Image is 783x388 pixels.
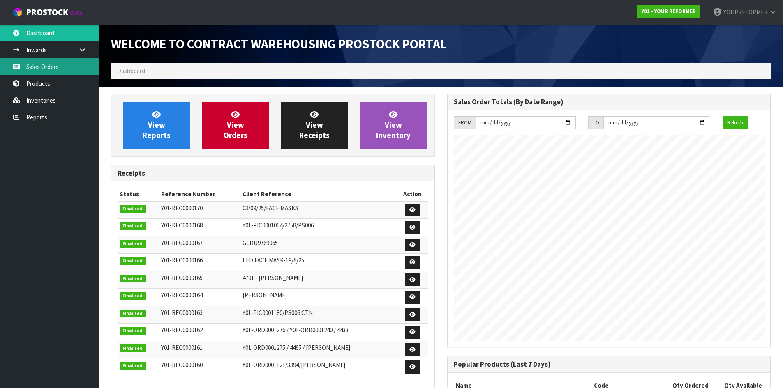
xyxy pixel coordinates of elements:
[243,291,287,299] span: [PERSON_NAME]
[161,204,203,212] span: Y01-REC0000170
[26,7,68,18] span: ProStock
[120,257,146,265] span: Finalised
[243,221,314,229] span: Y01-PIC0001014/2758/PS006
[117,67,145,75] span: Dashboard
[120,275,146,283] span: Finalised
[118,188,159,201] th: Status
[454,116,476,129] div: FROM
[243,274,303,282] span: 4791 - [PERSON_NAME]
[454,360,765,368] h3: Popular Products (Last 7 Days)
[143,110,171,140] span: View Reports
[123,102,190,149] a: ViewReports
[723,116,748,129] button: Refresh
[588,116,603,129] div: TO
[243,344,350,351] span: Y01-ORD0001275 / 4465 / [PERSON_NAME]
[376,110,411,140] span: View Inventory
[161,326,203,334] span: Y01-REC0000162
[120,362,146,370] span: Finalised
[161,221,203,229] span: Y01-REC0000168
[161,256,203,264] span: Y01-REC0000166
[118,170,428,177] h3: Receipts
[243,256,304,264] span: LED FACE MASK-19/8/25
[243,309,313,317] span: Y01-PIC0001180/PS006 CTN
[161,361,203,369] span: Y01-REC0000160
[120,344,146,353] span: Finalised
[202,102,269,149] a: ViewOrders
[12,7,23,17] img: cube-alt.png
[299,110,330,140] span: View Receipts
[240,188,396,201] th: Client Reference
[111,36,447,52] span: Welcome to Contract Warehousing ProStock Portal
[454,98,765,106] h3: Sales Order Totals (By Date Range)
[159,188,240,201] th: Reference Number
[397,188,428,201] th: Action
[120,310,146,318] span: Finalised
[161,274,203,282] span: Y01-REC0000165
[224,110,247,140] span: View Orders
[161,291,203,299] span: Y01-REC0000164
[120,205,146,213] span: Finalised
[642,8,696,15] strong: Y01 - YOUR REFORMER
[243,239,278,247] span: GLDU9769065
[120,327,146,335] span: Finalised
[281,102,348,149] a: ViewReceipts
[120,292,146,300] span: Finalised
[161,344,203,351] span: Y01-REC0000161
[161,239,203,247] span: Y01-REC0000167
[161,309,203,317] span: Y01-REC0000163
[120,240,146,248] span: Finalised
[243,326,349,334] span: Y01-ORD0001276 / Y01-ORD0001240 / 4433
[120,222,146,230] span: Finalised
[723,8,768,16] span: YOURREFORMER
[360,102,427,149] a: ViewInventory
[70,9,83,17] small: WMS
[243,204,298,212] span: 03/09/25/FACE MASKS
[243,361,345,369] span: Y01-ORD0001121/3394/[PERSON_NAME]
